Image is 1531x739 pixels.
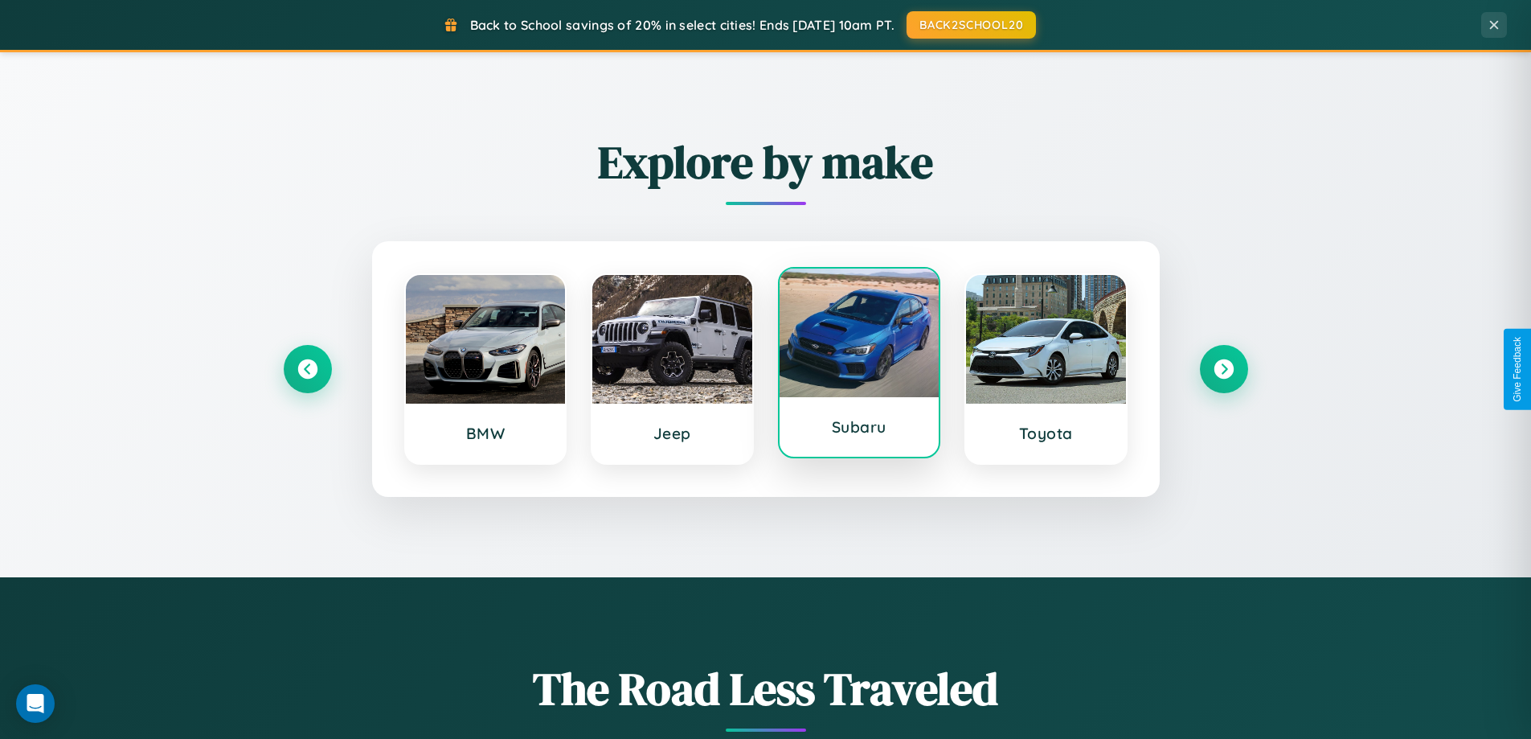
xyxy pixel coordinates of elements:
div: Open Intercom Messenger [16,684,55,723]
h3: Toyota [982,424,1110,443]
span: Back to School savings of 20% in select cities! Ends [DATE] 10am PT. [470,17,894,33]
h1: The Road Less Traveled [284,658,1248,720]
div: Give Feedback [1512,337,1523,402]
h3: Jeep [608,424,736,443]
button: BACK2SCHOOL20 [907,11,1036,39]
h2: Explore by make [284,131,1248,193]
h3: Subaru [796,417,923,437]
h3: BMW [422,424,550,443]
